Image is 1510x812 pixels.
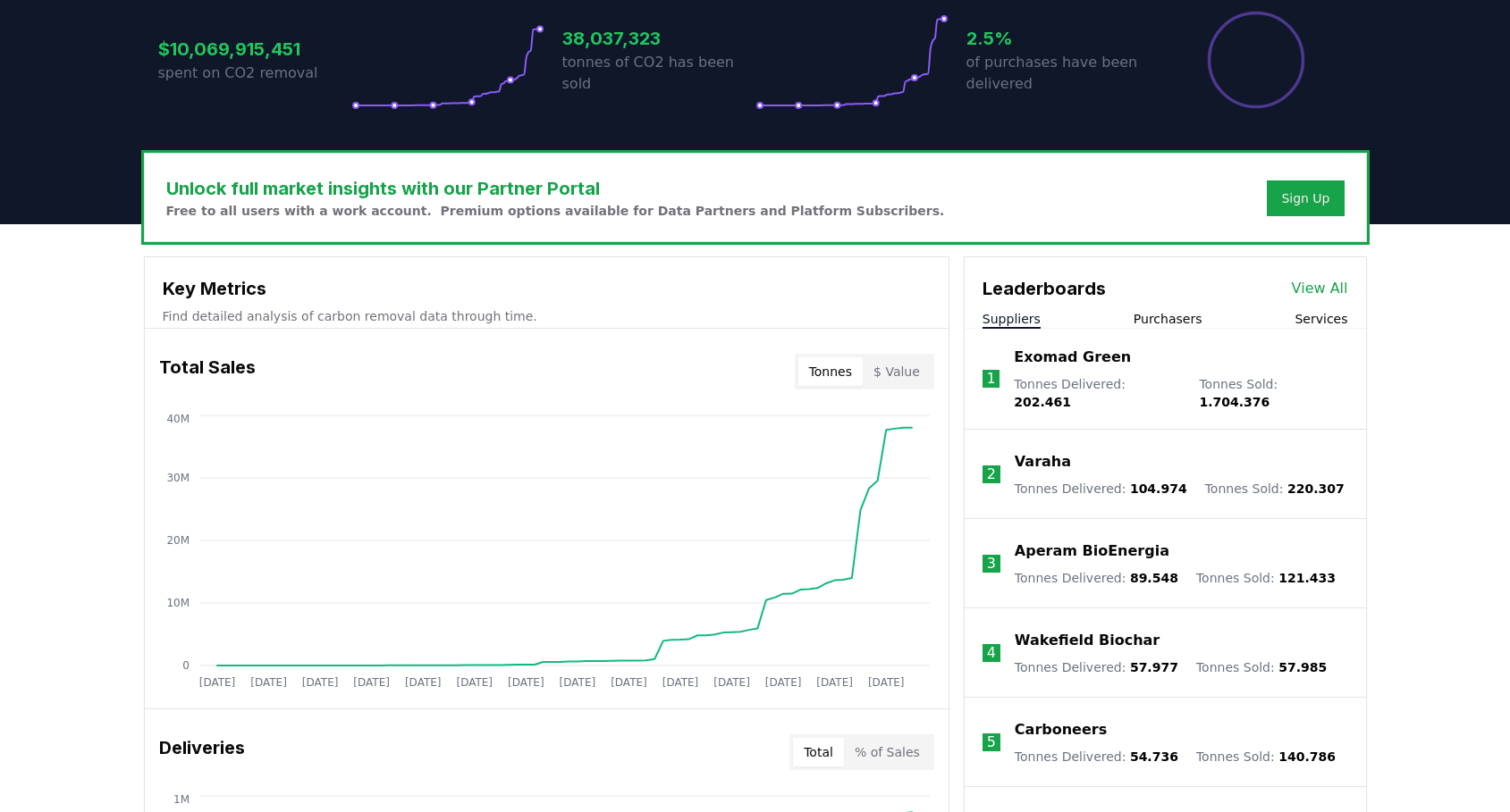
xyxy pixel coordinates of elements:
[1196,748,1336,766] p: Tonnes Sold :
[163,307,931,325] p: Find detailed analysis of carbon removal data through time.
[1295,310,1347,328] button: Services
[798,357,863,386] button: Tonnes
[166,472,190,484] tspan: 30M
[1015,719,1107,741] a: Carboneers
[173,793,190,806] tspan: 1M
[987,553,996,574] p: 3
[250,676,287,689] tspan: [DATE]
[1287,481,1345,496] span: 220.307
[1130,481,1187,496] span: 104.974
[986,368,995,389] p: 1
[1130,571,1178,585] span: 89.548
[844,738,931,766] button: % of Sales
[166,413,190,425] tspan: 40M
[1015,569,1178,587] p: Tonnes Delivered :
[1196,569,1336,587] p: Tonnes Sold :
[1281,189,1329,207] a: Sign Up
[713,676,750,689] tspan: [DATE]
[562,25,755,52] h3: 38,037,323
[182,659,190,672] tspan: 0
[966,25,1160,52] h3: 2.5%
[166,597,190,609] tspan: 10M
[158,36,351,63] h3: $10,069,915,451
[662,676,698,689] tspan: [DATE]
[163,275,931,302] h3: Key Metrics
[816,676,853,689] tspan: [DATE]
[166,534,190,547] tspan: 20M
[983,275,1106,302] h3: Leaderboards
[1199,395,1270,409] span: 1.704.376
[1278,571,1336,585] span: 121.433
[611,676,647,689] tspan: [DATE]
[863,357,931,386] button: $ Value
[1130,749,1178,764] span: 54.736
[1015,658,1178,676] p: Tonnes Delivered :
[1267,180,1344,216] button: Sign Up
[764,676,801,689] tspan: [DATE]
[1015,540,1169,562] a: Aperam BioEnergia
[1014,347,1131,368] a: Exomad Green
[158,63,351,84] p: spent on CO2 removal
[198,676,235,689] tspan: [DATE]
[1206,10,1306,110] div: Percentage of sales delivered
[1278,660,1327,674] span: 57.985
[166,175,945,202] h3: Unlock full market insights with our Partner Portal
[1130,660,1178,674] span: 57.977
[166,202,945,220] p: Free to all users with a work account. Premium options available for Data Partners and Platform S...
[1015,630,1160,651] a: Wakefield Biochar
[793,738,844,766] button: Total
[1199,375,1347,411] p: Tonnes Sold :
[987,732,996,753] p: 5
[159,734,245,770] h3: Deliveries
[1292,278,1348,299] a: View All
[1015,451,1071,473] a: Varaha
[1014,375,1181,411] p: Tonnes Delivered :
[1015,748,1178,766] p: Tonnes Delivered :
[983,310,1041,328] button: Suppliers
[562,52,755,95] p: tonnes of CO2 has been sold
[1205,480,1345,498] p: Tonnes Sold :
[404,676,441,689] tspan: [DATE]
[867,676,904,689] tspan: [DATE]
[987,642,996,664] p: 4
[559,676,595,689] tspan: [DATE]
[966,52,1160,95] p: of purchases have been delivered
[353,676,390,689] tspan: [DATE]
[1278,749,1336,764] span: 140.786
[456,676,493,689] tspan: [DATE]
[508,676,544,689] tspan: [DATE]
[301,676,338,689] tspan: [DATE]
[1196,658,1327,676] p: Tonnes Sold :
[987,464,996,485] p: 2
[159,354,256,389] h3: Total Sales
[1134,310,1202,328] button: Purchasers
[1015,480,1187,498] p: Tonnes Delivered :
[1014,395,1071,409] span: 202.461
